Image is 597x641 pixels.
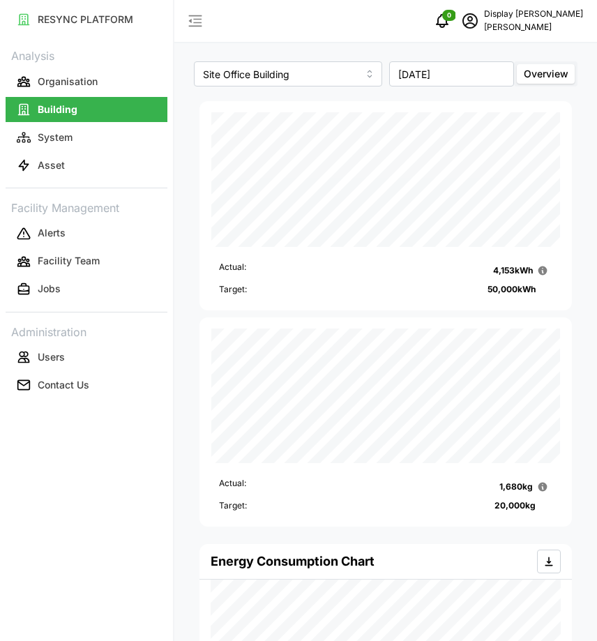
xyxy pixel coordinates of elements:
[6,248,167,276] a: Facility Team
[6,321,167,341] p: Administration
[6,276,167,303] a: Jobs
[484,8,583,21] p: Display [PERSON_NAME]
[6,151,167,179] a: Asset
[38,158,65,172] p: Asset
[6,372,167,398] button: Contact Us
[6,69,167,94] button: Organisation
[38,130,73,144] p: System
[456,7,484,35] button: schedule
[389,61,514,86] input: Select Month
[6,277,167,302] button: Jobs
[211,552,375,571] h4: Energy Consumption Chart
[6,7,167,32] button: RESYNC PLATFORM
[38,254,100,268] p: Facility Team
[219,261,246,280] p: Actual:
[6,249,167,274] button: Facility Team
[447,10,451,20] span: 0
[219,499,247,513] p: Target:
[38,282,61,296] p: Jobs
[6,6,167,33] a: RESYNC PLATFORM
[6,343,167,371] a: Users
[6,220,167,248] a: Alerts
[38,350,65,364] p: Users
[6,97,167,122] button: Building
[6,345,167,370] button: Users
[6,153,167,178] button: Asset
[6,123,167,151] a: System
[6,45,167,65] p: Analysis
[38,75,98,89] p: Organisation
[6,221,167,246] button: Alerts
[38,13,133,27] p: RESYNC PLATFORM
[219,477,246,497] p: Actual:
[6,96,167,123] a: Building
[6,125,167,150] button: System
[219,283,247,296] p: Target:
[494,499,536,513] p: 20,000 kg
[524,68,568,80] span: Overview
[6,68,167,96] a: Organisation
[6,197,167,217] p: Facility Management
[38,103,77,116] p: Building
[493,264,533,278] p: 4,153 kWh
[484,21,583,34] p: [PERSON_NAME]
[38,226,66,240] p: Alerts
[488,283,536,296] p: 50,000 kWh
[6,371,167,399] a: Contact Us
[428,7,456,35] button: notifications
[499,481,533,494] p: 1,680 kg
[38,378,89,392] p: Contact Us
